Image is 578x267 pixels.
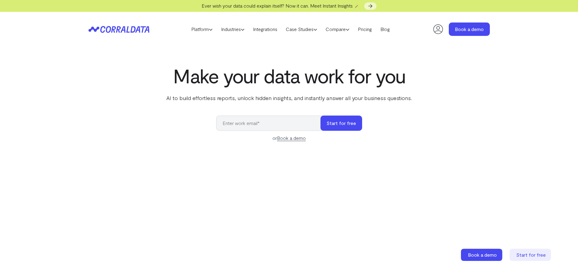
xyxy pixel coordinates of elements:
[277,135,306,141] a: Book a demo
[354,25,376,34] a: Pricing
[461,249,504,261] a: Book a demo
[320,116,362,131] button: Start for free
[249,25,282,34] a: Integrations
[187,25,217,34] a: Platform
[165,65,413,87] h1: Make your data work for you
[217,25,249,34] a: Industries
[165,94,413,102] p: AI to build effortless reports, unlock hidden insights, and instantly answer all your business qu...
[216,134,362,142] div: or
[216,116,327,131] input: Enter work email*
[282,25,321,34] a: Case Studies
[516,252,546,258] span: Start for free
[510,249,552,261] a: Start for free
[468,252,497,258] span: Book a demo
[376,25,394,34] a: Blog
[202,3,360,9] span: Ever wish your data could explain itself? Now it can. Meet Instant Insights 🪄
[321,25,354,34] a: Compare
[449,23,490,36] a: Book a demo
